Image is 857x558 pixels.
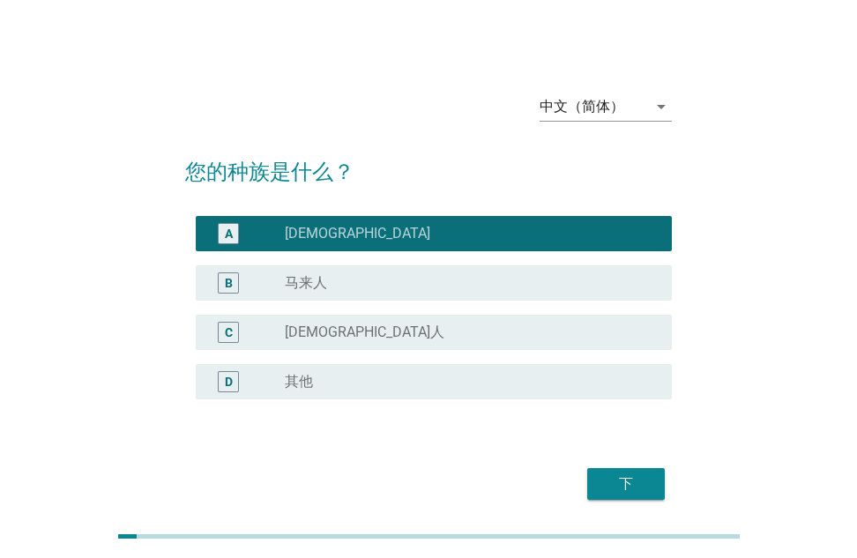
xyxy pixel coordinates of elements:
div: 中文（简体） [540,99,624,115]
div: C [225,323,233,341]
h2: 您的种族是什么？ [185,138,672,188]
div: D [225,372,233,391]
label: 其他 [285,373,313,391]
div: B [225,273,233,292]
label: [DEMOGRAPHIC_DATA] [285,225,430,242]
button: 下 [587,468,665,500]
div: A [225,224,233,242]
label: [DEMOGRAPHIC_DATA]人 [285,324,444,341]
label: 马来人 [285,274,327,292]
i: arrow_drop_down [651,96,672,117]
div: 下 [601,473,651,495]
